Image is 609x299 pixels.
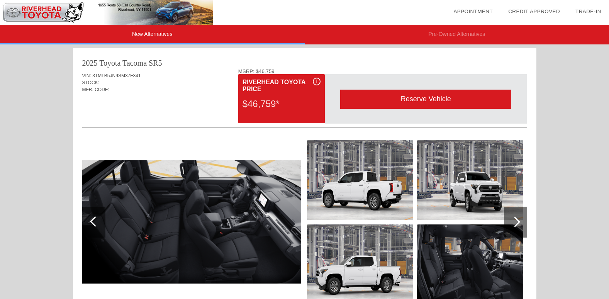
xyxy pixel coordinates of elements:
div: i [313,78,321,85]
span: MFR. CODE: [82,87,110,92]
a: Trade-In [575,8,601,14]
font: Riverhead Toyota Price [243,79,305,92]
img: image.png [307,140,413,220]
span: VIN: [82,73,91,78]
div: MSRP: $46,759 [238,68,527,74]
a: Appointment [453,8,493,14]
div: SR5 [149,58,162,68]
a: Credit Approved [508,8,560,14]
img: image.png [82,160,301,284]
div: 2025 Toyota Tacoma [82,58,147,68]
span: 3TMLB5JN9SM37F341 [92,73,141,78]
span: STOCK: [82,80,99,85]
img: image.png [417,140,523,220]
div: Reserve Vehicle [340,90,511,109]
div: $46,759* [243,94,321,114]
div: Quoted on [DATE] 7:44:01 AM [82,105,527,117]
